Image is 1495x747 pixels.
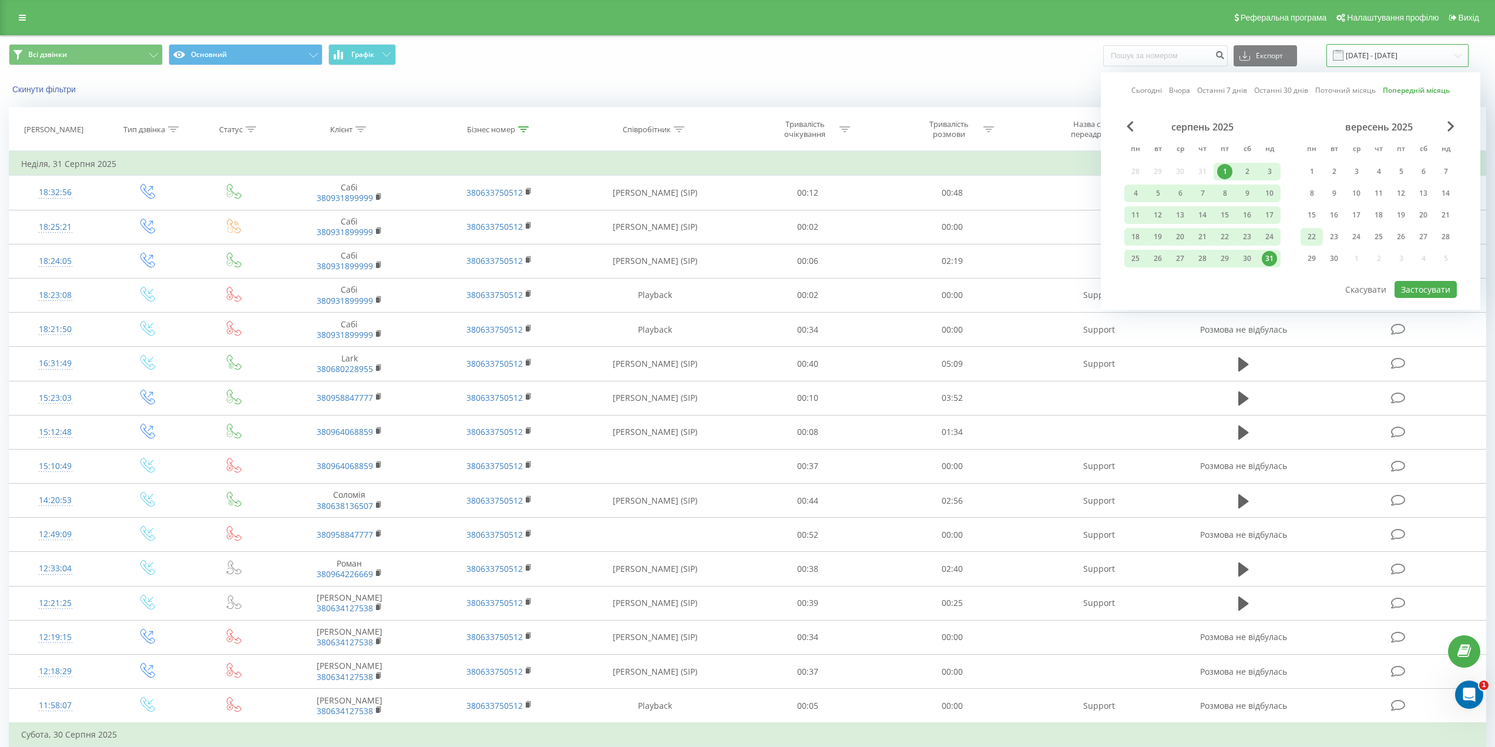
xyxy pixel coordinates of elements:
span: Реферальна програма [1241,13,1327,22]
div: нд 17 серп 2025 р. [1258,206,1281,224]
abbr: вівторок [1149,141,1167,159]
a: Сьогодні [1131,85,1162,96]
div: 20 [1416,207,1431,223]
td: 03:52 [880,381,1024,415]
td: 00:00 [880,278,1024,312]
span: Вихід [1459,13,1479,22]
a: 380964068859 [317,460,373,471]
button: Експорт [1234,45,1297,66]
div: 24 [1262,229,1277,244]
a: 380633750512 [466,187,523,198]
td: 00:05 [736,689,880,723]
td: [PERSON_NAME] [274,655,424,689]
div: 12:33:04 [21,557,90,580]
td: 00:34 [736,313,880,347]
td: 00:37 [736,655,880,689]
div: пн 1 вер 2025 р. [1301,163,1323,180]
div: 4 [1371,164,1386,179]
td: Support [1024,552,1174,586]
td: 00:00 [880,518,1024,552]
div: сб 30 серп 2025 р. [1236,250,1258,267]
div: вт 9 вер 2025 р. [1323,185,1345,202]
td: 01:34 [880,415,1024,449]
div: сб 27 вер 2025 р. [1412,228,1434,246]
div: 18:32:56 [21,181,90,204]
abbr: вівторок [1325,141,1343,159]
td: Support [1024,689,1174,723]
td: Соломія [274,484,424,518]
div: 16 [1326,207,1342,223]
a: 380633750512 [466,666,523,677]
div: вт 5 серп 2025 р. [1147,185,1169,202]
a: 380931899999 [317,260,373,272]
td: 00:00 [880,210,1024,244]
div: 19 [1393,207,1409,223]
div: сб 6 вер 2025 р. [1412,163,1434,180]
a: Останні 30 днів [1254,85,1308,96]
div: 14 [1438,186,1453,201]
div: 4 [1128,186,1143,201]
div: 21 [1438,207,1453,223]
a: 380633750512 [466,221,523,232]
td: Сабі [274,278,424,312]
span: 1 [1479,681,1489,690]
div: 12:19:15 [21,626,90,649]
td: [PERSON_NAME] (SIP) [575,620,736,654]
div: 17 [1262,207,1277,223]
td: 00:02 [736,278,880,312]
div: 11 [1371,186,1386,201]
div: Тривалість очікування [774,119,836,139]
span: Всі дзвінки [28,50,67,59]
abbr: субота [1415,141,1432,159]
div: пн 15 вер 2025 р. [1301,206,1323,224]
div: пн 25 серп 2025 р. [1124,250,1147,267]
div: ср 20 серп 2025 р. [1169,228,1191,246]
div: 3 [1262,164,1277,179]
div: 14 [1195,207,1210,223]
div: 10 [1262,186,1277,201]
div: 30 [1326,251,1342,266]
div: пт 15 серп 2025 р. [1214,206,1236,224]
a: 380633750512 [466,289,523,300]
div: 22 [1217,229,1232,244]
span: Розмова не відбулась [1200,700,1287,711]
td: 02:19 [880,244,1024,278]
td: 00:06 [736,244,880,278]
div: 27 [1173,251,1188,266]
a: 380633750512 [466,255,523,266]
td: Субота, 30 Серпня 2025 [9,723,1486,746]
div: вересень 2025 [1301,121,1457,133]
td: Lark [274,347,424,381]
a: 380634127538 [317,671,373,682]
div: 5 [1150,186,1165,201]
div: 12:18:29 [21,660,90,683]
div: 29 [1217,251,1232,266]
a: 380634127538 [317,705,373,716]
a: 380931899999 [317,329,373,340]
a: 380633750512 [466,460,523,471]
div: 12 [1393,186,1409,201]
div: 15:23:03 [21,387,90,410]
td: [PERSON_NAME] (SIP) [575,552,736,586]
div: Назва схеми переадресації [1065,119,1128,139]
a: 380633750512 [466,529,523,540]
div: 28 [1438,229,1453,244]
td: 00:38 [736,552,880,586]
td: Роман [274,552,424,586]
a: 380633750512 [466,597,523,608]
td: 00:08 [736,415,880,449]
td: Сабі [274,210,424,244]
td: Support [1024,449,1174,483]
div: нд 3 серп 2025 р. [1258,163,1281,180]
td: 00:37 [736,449,880,483]
div: 25 [1128,251,1143,266]
td: Playback [575,313,736,347]
a: 380634127538 [317,602,373,614]
span: Розмова не відбулась [1200,529,1287,540]
td: 02:56 [880,484,1024,518]
abbr: четвер [1370,141,1388,159]
a: 380633750512 [466,563,523,574]
a: 380633750512 [466,358,523,369]
a: 380964068859 [317,426,373,437]
td: [PERSON_NAME] (SIP) [575,210,736,244]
